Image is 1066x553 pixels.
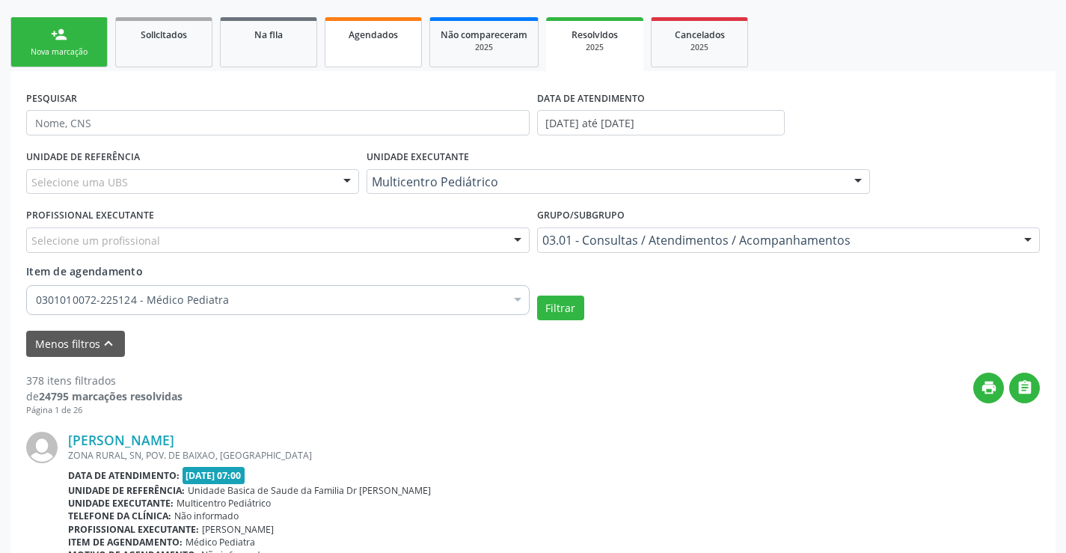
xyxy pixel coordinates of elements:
span: 0301010072-225124 - Médico Pediatra [36,293,505,308]
label: UNIDADE EXECUTANTE [367,146,469,169]
input: Selecione um intervalo [537,110,785,135]
b: Profissional executante: [68,523,199,536]
span: Selecione uma UBS [31,174,128,190]
i:  [1017,379,1033,396]
div: 2025 [662,42,737,53]
span: Solicitados [141,28,187,41]
strong: 24795 marcações resolvidas [39,389,183,403]
label: DATA DE ATENDIMENTO [537,87,645,110]
b: Unidade executante: [68,497,174,510]
i: print [981,379,997,396]
span: Médico Pediatra [186,536,255,549]
b: Data de atendimento: [68,469,180,482]
div: 378 itens filtrados [26,373,183,388]
div: 2025 [557,42,633,53]
span: Resolvidos [572,28,618,41]
div: person_add [51,26,67,43]
button: print [973,373,1004,403]
label: PESQUISAR [26,87,77,110]
img: img [26,432,58,463]
div: de [26,388,183,404]
span: Selecione um profissional [31,233,160,248]
span: Não compareceram [441,28,527,41]
span: Não informado [174,510,239,522]
span: 03.01 - Consultas / Atendimentos / Acompanhamentos [542,233,1010,248]
label: PROFISSIONAL EXECUTANTE [26,204,154,227]
span: Agendados [349,28,398,41]
a: [PERSON_NAME] [68,432,174,448]
span: Multicentro Pediátrico [372,174,839,189]
button: Filtrar [537,296,584,321]
span: [DATE] 07:00 [183,467,245,484]
i: keyboard_arrow_up [100,335,117,352]
button: Menos filtroskeyboard_arrow_up [26,331,125,357]
label: Grupo/Subgrupo [537,204,625,227]
span: [PERSON_NAME] [202,523,274,536]
span: Multicentro Pediátrico [177,497,271,510]
span: Na fila [254,28,283,41]
span: Item de agendamento [26,264,143,278]
b: Telefone da clínica: [68,510,171,522]
div: Página 1 de 26 [26,404,183,417]
div: Nova marcação [22,46,97,58]
input: Nome, CNS [26,110,530,135]
span: Cancelados [675,28,725,41]
button:  [1009,373,1040,403]
label: UNIDADE DE REFERÊNCIA [26,146,140,169]
span: Unidade Basica de Saude da Familia Dr [PERSON_NAME] [188,484,431,497]
b: Item de agendamento: [68,536,183,549]
div: 2025 [441,42,527,53]
div: ZONA RURAL, SN, POV. DE BAIXAO, [GEOGRAPHIC_DATA] [68,449,1040,462]
b: Unidade de referência: [68,484,185,497]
